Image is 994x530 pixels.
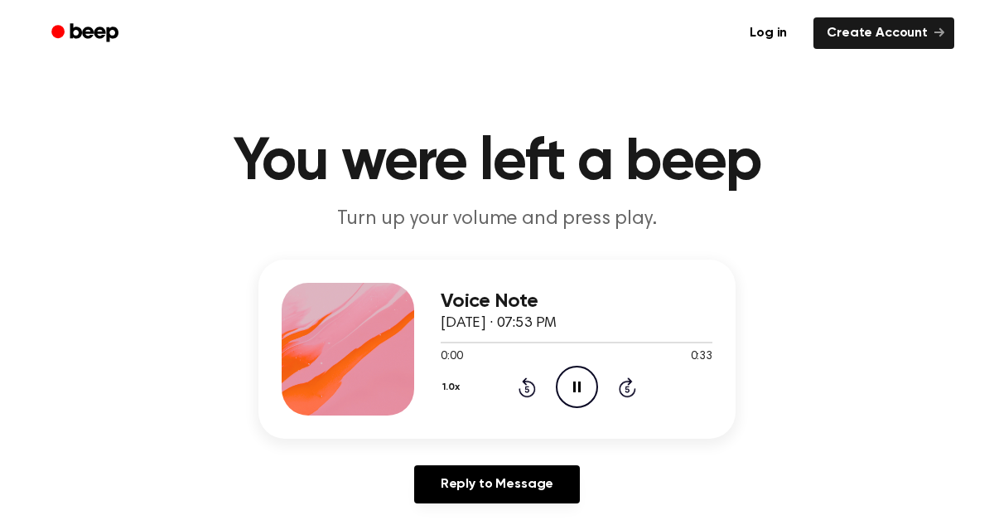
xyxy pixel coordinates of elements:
[813,17,954,49] a: Create Account
[441,373,466,401] button: 1.0x
[441,316,557,331] span: [DATE] · 07:53 PM
[179,206,815,233] p: Turn up your volume and press play.
[441,348,462,366] span: 0:00
[733,14,803,52] a: Log in
[414,465,580,503] a: Reply to Message
[73,133,921,192] h1: You were left a beep
[40,17,133,50] a: Beep
[441,290,712,313] h3: Voice Note
[691,348,712,366] span: 0:33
